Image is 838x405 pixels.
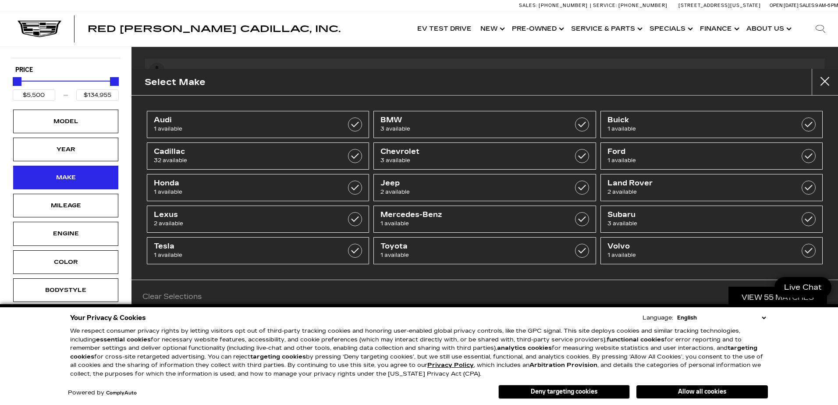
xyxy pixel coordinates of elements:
a: Specials [645,11,696,46]
div: Color [44,257,88,267]
span: Toyota [380,242,557,251]
a: Service: [PHONE_NUMBER] [590,3,670,8]
span: 1 available [154,124,331,133]
span: Sales: [519,3,537,8]
span: Ford [607,147,785,156]
div: Language: [643,315,673,321]
span: 1 available [607,251,785,259]
span: Your Privacy & Cookies [70,312,146,324]
a: Sales: [PHONE_NUMBER] [519,3,590,8]
a: View 55 Matches [728,287,827,308]
div: ModelModel [13,110,118,133]
div: YearYear [13,138,118,161]
button: close [812,69,838,95]
strong: Arbitration Provision [529,362,597,369]
a: Privacy Policy [427,362,474,369]
input: Maximum [76,89,119,101]
span: Mercedes-Benz [380,210,557,219]
a: Tesla1 available [147,237,369,264]
span: Lexus [154,210,331,219]
span: 1 available [607,156,785,165]
div: Bodystyle [44,285,88,295]
strong: targeting cookies [250,353,306,360]
div: Engine [44,229,88,238]
strong: targeting cookies [70,345,757,360]
a: Subaru3 available [600,206,823,233]
span: [PHONE_NUMBER] [539,3,588,8]
div: Price [13,74,119,101]
div: MakeMake [13,166,118,189]
span: Live Chat [780,282,826,292]
a: Lexus2 available [147,206,369,233]
div: Year [44,145,88,154]
span: Sales: [799,3,815,8]
a: Buick1 available [600,111,823,138]
div: Maximum Price [110,77,119,86]
span: 9 AM-6 PM [815,3,838,8]
img: Cadillac Dark Logo with Cadillac White Text [18,21,61,37]
a: [STREET_ADDRESS][US_STATE] [678,3,761,8]
span: 3 available [380,124,557,133]
span: 1 available [380,219,557,228]
span: 3 available [380,156,557,165]
span: Jeep [380,179,557,188]
span: BMW [380,116,557,124]
a: Pre-Owned [508,11,567,46]
div: Minimum Price [13,77,21,86]
span: 1 available [607,124,785,133]
div: EngineEngine [13,222,118,245]
button: Allow all cookies [636,385,768,398]
a: EV Test Drive [413,11,476,46]
strong: essential cookies [96,336,151,343]
a: ComplyAuto [106,391,137,396]
span: 2 available [380,188,557,196]
span: Chevrolet [380,147,557,156]
span: 32 available [154,156,331,165]
a: Live Chat [774,277,831,298]
a: Red [PERSON_NAME] Cadillac, Inc. [88,25,341,33]
a: New [476,11,508,46]
div: Make [44,173,88,182]
span: Buick [607,116,785,124]
select: Language Select [675,313,768,322]
a: Audi1 available [147,111,369,138]
span: Honda [154,179,331,188]
a: BMW3 available [373,111,596,138]
span: 3 available [607,219,785,228]
a: Chevrolet3 available [373,142,596,170]
a: About Us [742,11,794,46]
div: Model [44,117,88,126]
a: Cadillac32 available [147,142,369,170]
a: Honda1 available [147,174,369,201]
span: Cadillac [154,147,331,156]
a: Finance [696,11,742,46]
h2: Select Make [145,75,206,89]
div: Powered by [68,390,137,396]
div: Mileage [44,201,88,210]
a: Toyota1 available [373,237,596,264]
div: MileageMileage [13,194,118,217]
span: Audi [154,116,331,124]
div: BodystyleBodystyle [13,278,118,302]
span: Volvo [607,242,785,251]
span: Land Rover [607,179,785,188]
a: Volvo1 available [600,237,823,264]
span: Tesla [154,242,331,251]
span: [PHONE_NUMBER] [618,3,668,8]
h5: Price [15,66,116,74]
a: Mercedes-Benz1 available [373,206,596,233]
strong: analytics cookies [497,345,552,352]
input: Minimum [13,89,55,101]
span: 1 available [380,251,557,259]
span: Open [DATE] [770,3,799,8]
span: Red [PERSON_NAME] Cadillac, Inc. [88,24,341,34]
a: Land Rover2 available [600,174,823,201]
div: ColorColor [13,250,118,274]
a: Ford1 available [600,142,823,170]
span: 1 available [154,251,331,259]
a: Jeep2 available [373,174,596,201]
button: Deny targeting cookies [498,385,630,399]
strong: functional cookies [607,336,664,343]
